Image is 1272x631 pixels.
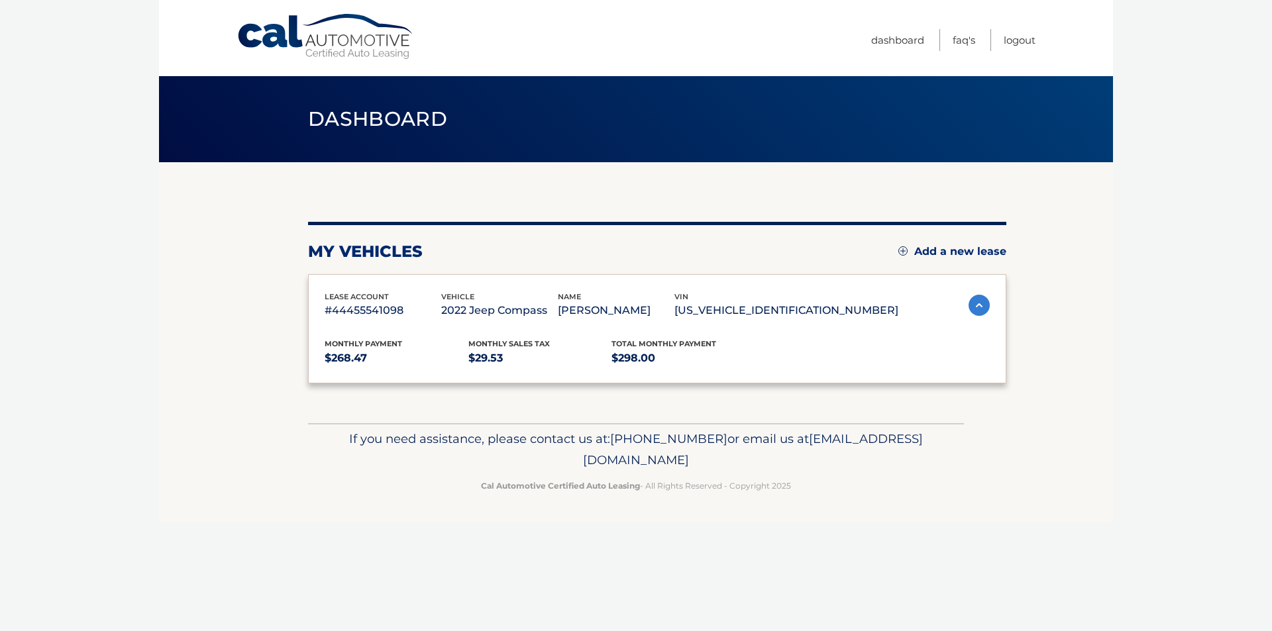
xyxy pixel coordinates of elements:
[611,349,755,367] p: $298.00
[325,339,402,348] span: Monthly Payment
[441,292,474,301] span: vehicle
[610,431,727,446] span: [PHONE_NUMBER]
[1004,29,1035,51] a: Logout
[325,349,468,367] p: $268.47
[583,431,923,467] span: [EMAIL_ADDRESS][DOMAIN_NAME]
[468,339,550,348] span: Monthly sales Tax
[325,292,389,301] span: lease account
[237,13,415,60] a: Cal Automotive
[871,29,924,51] a: Dashboard
[481,481,640,491] strong: Cal Automotive Certified Auto Leasing
[308,242,423,262] h2: my vehicles
[308,107,447,131] span: Dashboard
[953,29,975,51] a: FAQ's
[674,301,898,320] p: [US_VEHICLE_IDENTIFICATION_NUMBER]
[674,292,688,301] span: vin
[468,349,612,367] p: $29.53
[325,301,441,320] p: #44455541098
[558,301,674,320] p: [PERSON_NAME]
[611,339,716,348] span: Total Monthly Payment
[317,479,955,493] p: - All Rights Reserved - Copyright 2025
[898,246,908,256] img: add.svg
[441,301,558,320] p: 2022 Jeep Compass
[558,292,581,301] span: name
[898,245,1006,258] a: Add a new lease
[317,428,955,471] p: If you need assistance, please contact us at: or email us at
[969,295,990,316] img: accordion-active.svg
